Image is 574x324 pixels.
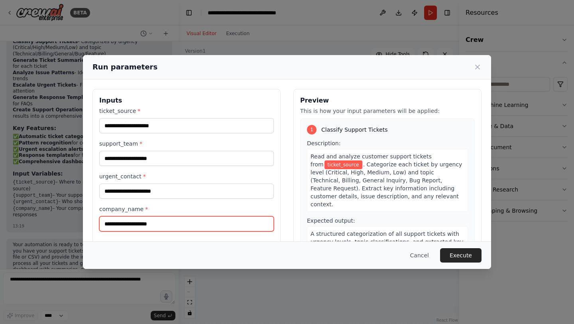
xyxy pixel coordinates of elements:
h3: Inputs [99,96,274,105]
div: 1 [307,125,316,134]
span: . Categorize each ticket by urgency level (Critical, High, Medium, Low) and topic (Technical, Bil... [311,161,462,207]
span: Expected output: [307,217,355,224]
span: Classify Support Tickets [321,126,388,134]
button: Execute [440,248,482,263]
span: Variable: ticket_source [324,160,362,169]
h3: Preview [300,96,475,105]
span: Description: [307,140,340,146]
label: ticket_source [99,107,274,115]
label: support_team [99,140,274,148]
label: company_name [99,205,274,213]
button: Cancel [404,248,435,263]
span: Read and analyze customer support tickets from [311,153,432,168]
p: This is how your input parameters will be applied: [300,107,475,115]
span: A structured categorization of all support tickets with urgency levels, topic classifications, an... [311,231,463,261]
h2: Run parameters [92,61,157,73]
label: urgent_contact [99,172,274,180]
